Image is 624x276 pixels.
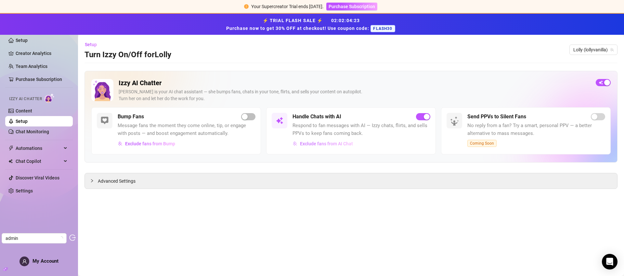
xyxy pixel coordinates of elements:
[32,258,58,264] span: My Account
[370,25,395,32] span: FLASH30
[251,4,324,9] span: Your Supercreator Trial ends [DATE].
[22,259,27,264] span: user
[16,188,33,193] a: Settings
[118,141,123,146] img: svg%3e
[16,77,62,82] a: Purchase Subscription
[329,4,375,9] span: Purchase Subscription
[118,138,175,149] button: Exclude fans from Bump
[226,18,397,31] strong: ⚡ TRIAL FLASH SALE ⚡
[119,88,591,102] div: [PERSON_NAME] is your AI chat assistant — she bumps fans, chats in your tone, flirts, and sells y...
[16,48,68,59] a: Creator Analytics
[3,267,8,271] span: build
[16,38,28,43] a: Setup
[326,3,377,10] button: Purchase Subscription
[16,129,49,134] a: Chat Monitoring
[244,4,249,9] span: exclamation-circle
[45,93,55,103] img: AI Chatter
[9,96,42,102] span: Izzy AI Chatter
[16,143,62,153] span: Automations
[16,108,32,113] a: Content
[326,4,377,9] a: Purchase Subscription
[276,117,283,125] img: svg%3e
[467,140,497,147] span: Coming Soon
[573,45,614,55] span: Lolly (lollyvanilla)
[16,119,28,124] a: Setup
[467,113,526,121] h5: Send PPVs to Silent Fans
[101,117,109,125] img: svg%3e
[292,122,430,137] span: Respond to fan messages with AI — Izzy chats, flirts, and sells PPVs to keep fans coming back.
[90,179,94,183] span: collapsed
[69,234,76,241] span: logout
[125,141,175,146] span: Exclude fans from Bump
[91,79,113,101] img: Izzy AI Chatter
[226,26,370,31] strong: Purchase now to get 30% OFF at checkout! Use coupon code:
[450,116,461,127] img: silent-fans-ppv-o-N6Mmdf.svg
[16,64,47,69] a: Team Analytics
[300,141,353,146] span: Exclude fans from AI Chat
[293,141,297,146] img: svg%3e
[85,42,97,47] span: Setup
[602,254,617,269] div: Open Intercom Messenger
[467,122,605,137] span: No reply from a fan? Try a smart, personal PPV — a better alternative to mass messages.
[118,122,255,137] span: Message fans the moment they come online, tip, or engage with posts — and boost engagement automa...
[6,233,63,243] span: admin
[8,146,14,151] span: thunderbolt
[90,177,98,184] div: collapsed
[16,175,59,180] a: Discover Viral Videos
[8,159,13,164] img: Chat Copilot
[98,177,136,185] span: Advanced Settings
[292,138,353,149] button: Exclude fans from AI Chat
[119,79,591,87] h2: Izzy AI Chatter
[292,113,341,121] h5: Handle Chats with AI
[610,48,614,52] span: team
[16,156,62,166] span: Chat Copilot
[84,50,171,60] h3: Turn Izzy On/Off for Lolly
[59,236,63,240] span: loading
[84,39,102,50] button: Setup
[118,113,144,121] h5: Bump Fans
[331,18,360,23] span: 02 : 02 : 04 : 23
